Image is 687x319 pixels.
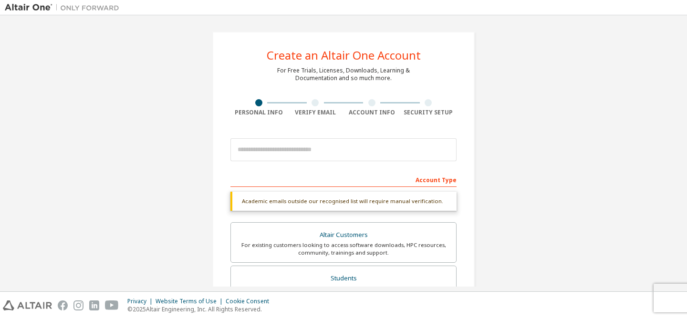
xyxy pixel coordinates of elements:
[237,228,450,242] div: Altair Customers
[89,300,99,310] img: linkedin.svg
[58,300,68,310] img: facebook.svg
[127,305,275,313] p: © 2025 Altair Engineering, Inc. All Rights Reserved.
[127,298,156,305] div: Privacy
[230,172,457,187] div: Account Type
[277,67,410,82] div: For Free Trials, Licenses, Downloads, Learning & Documentation and so much more.
[230,109,287,116] div: Personal Info
[226,298,275,305] div: Cookie Consent
[400,109,457,116] div: Security Setup
[156,298,226,305] div: Website Terms of Use
[237,285,450,300] div: For currently enrolled students looking to access the free Altair Student Edition bundle and all ...
[267,50,421,61] div: Create an Altair One Account
[3,300,52,310] img: altair_logo.svg
[287,109,344,116] div: Verify Email
[73,300,83,310] img: instagram.svg
[343,109,400,116] div: Account Info
[105,300,119,310] img: youtube.svg
[5,3,124,12] img: Altair One
[237,272,450,285] div: Students
[237,241,450,257] div: For existing customers looking to access software downloads, HPC resources, community, trainings ...
[230,192,457,211] div: Academic emails outside our recognised list will require manual verification.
